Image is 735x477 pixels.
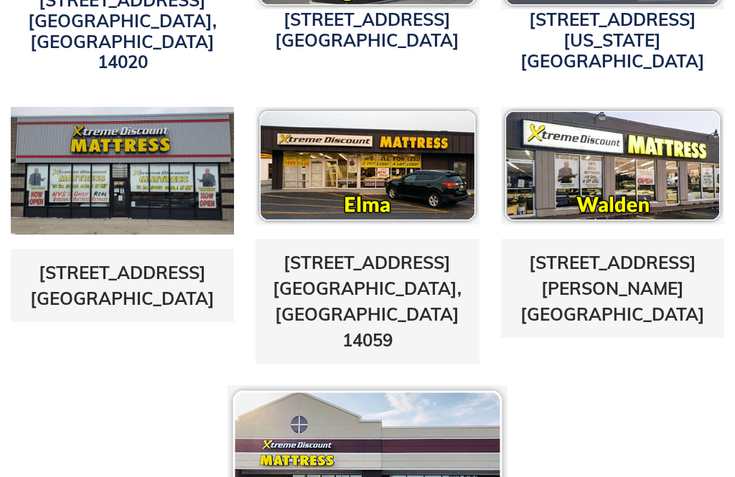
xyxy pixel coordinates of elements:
a: [STREET_ADDRESS][PERSON_NAME][GEOGRAPHIC_DATA] [520,252,705,326]
a: [STREET_ADDRESS][US_STATE][GEOGRAPHIC_DATA] [520,9,705,72]
img: transit-store-photo2-1642015179745.jpg [11,108,234,236]
a: [STREET_ADDRESS][GEOGRAPHIC_DATA] [30,263,215,310]
a: [STREET_ADDRESS][GEOGRAPHIC_DATA], [GEOGRAPHIC_DATA] 14059 [273,252,462,351]
img: pf-16118c81--waldenicon.png [501,108,724,225]
a: [STREET_ADDRESS][GEOGRAPHIC_DATA] [275,9,459,52]
img: pf-8166afa1--elmaicon.png [256,108,479,225]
